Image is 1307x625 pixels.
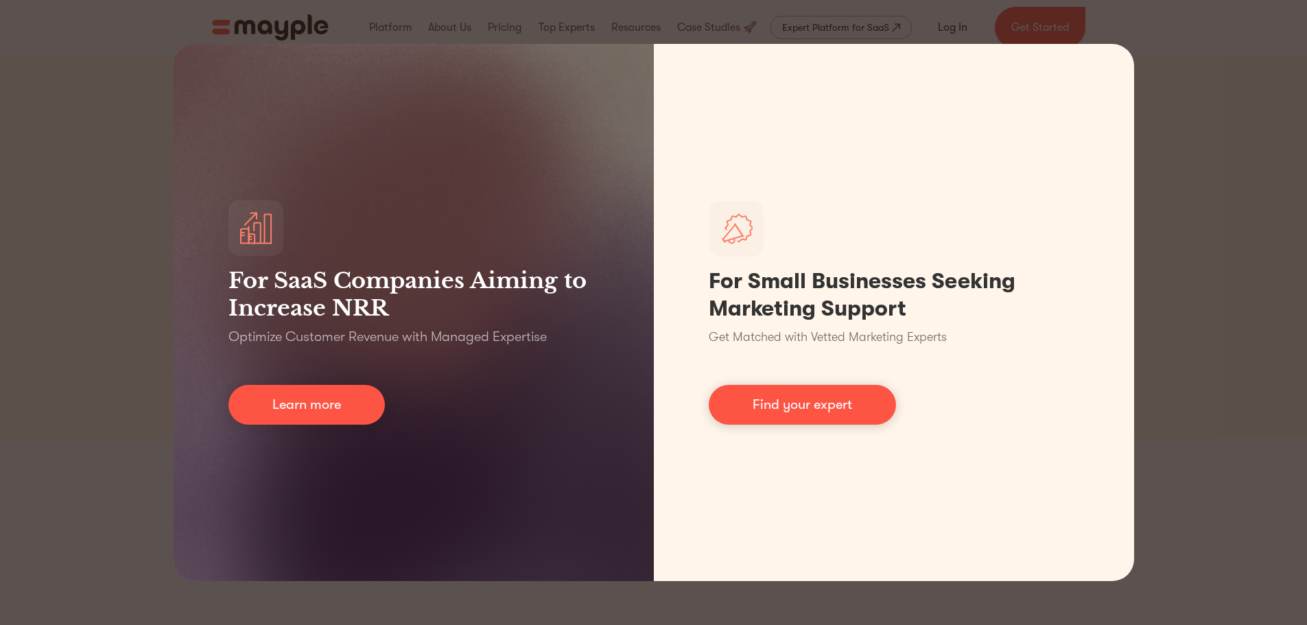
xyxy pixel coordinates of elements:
a: Learn more [228,385,385,425]
h3: For SaaS Companies Aiming to Increase NRR [228,267,599,322]
p: Get Matched with Vetted Marketing Experts [709,328,947,346]
h1: For Small Businesses Seeking Marketing Support [709,268,1079,322]
a: Find your expert [709,385,896,425]
p: Optimize Customer Revenue with Managed Expertise [228,327,547,346]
